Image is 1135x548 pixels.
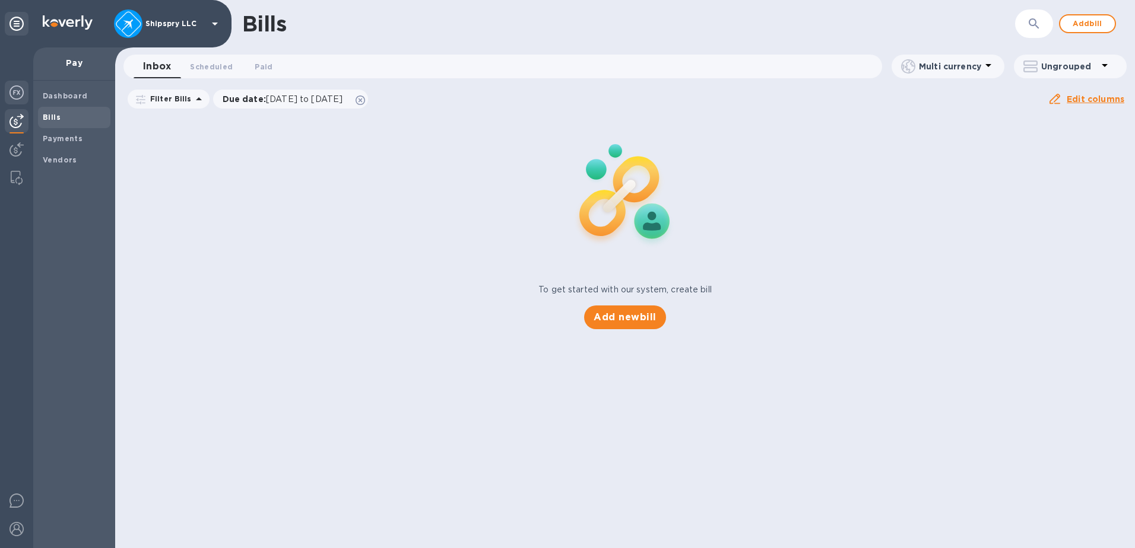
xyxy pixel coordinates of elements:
b: Payments [43,134,83,143]
span: Add bill [1070,17,1105,31]
p: Shipspry LLC [145,20,205,28]
u: Edit columns [1067,94,1124,104]
button: Addbill [1059,14,1116,33]
p: Pay [43,57,106,69]
span: Inbox [143,58,171,75]
div: Unpin categories [5,12,28,36]
span: Add new bill [594,310,656,324]
h1: Bills [242,11,286,36]
p: Ungrouped [1041,60,1098,72]
button: Add newbill [584,305,665,329]
p: Filter Bills [145,94,192,104]
p: Due date : [223,93,349,105]
b: Vendors [43,155,77,164]
p: Multi currency [919,60,981,72]
b: Dashboard [43,91,88,100]
span: Paid [255,60,272,73]
span: [DATE] to [DATE] [266,94,343,104]
b: Bills [43,113,61,122]
img: Logo [43,15,93,30]
div: Due date:[DATE] to [DATE] [213,90,369,109]
img: Foreign exchange [9,85,24,100]
span: Scheduled [190,60,233,73]
p: To get started with our system, create bill [538,283,712,296]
